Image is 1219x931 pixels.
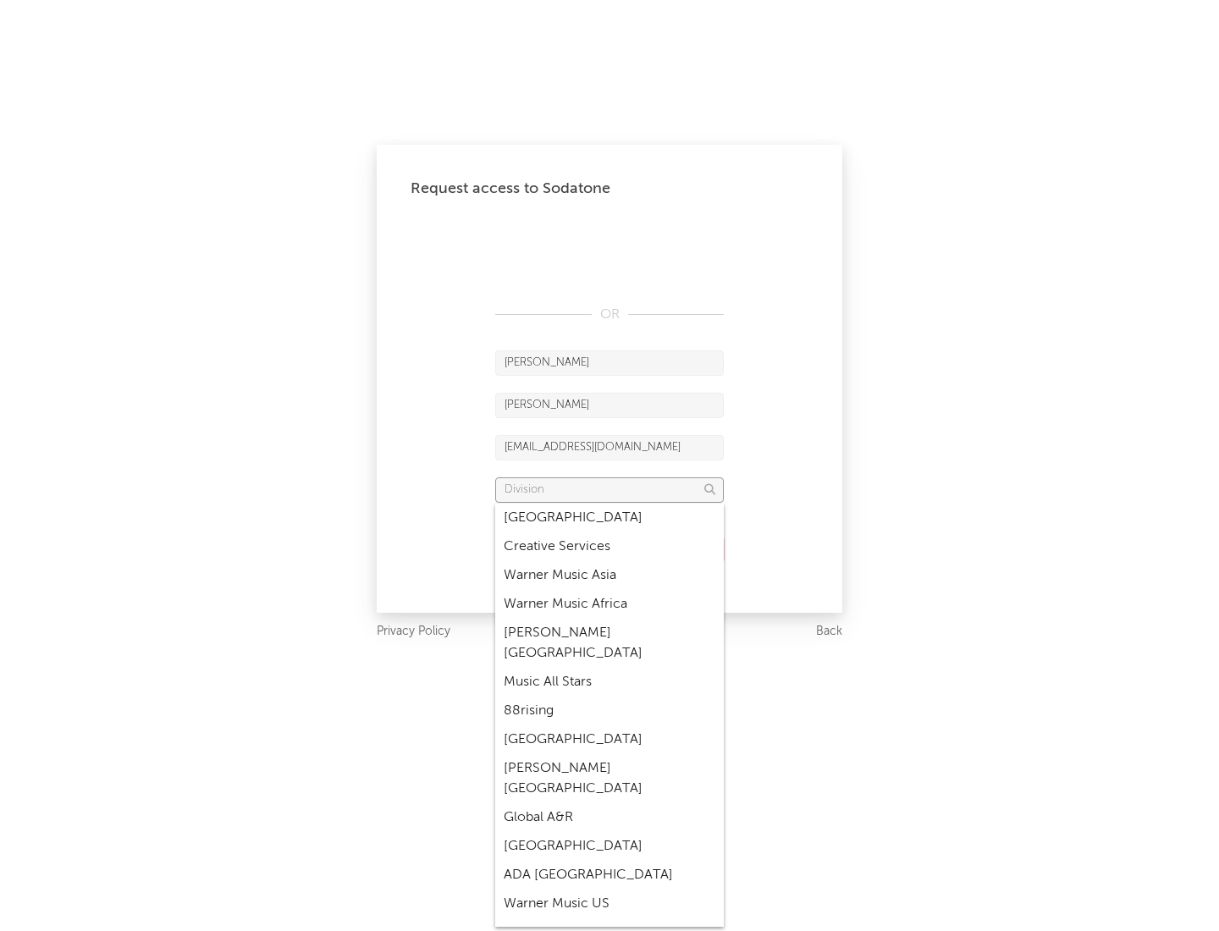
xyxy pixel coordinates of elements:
div: [PERSON_NAME] [GEOGRAPHIC_DATA] [495,754,724,803]
input: Division [495,477,724,503]
div: Warner Music US [495,890,724,918]
input: Last Name [495,393,724,418]
div: 88rising [495,697,724,725]
a: Back [816,621,842,642]
div: [GEOGRAPHIC_DATA] [495,504,724,532]
div: Request access to Sodatone [411,179,808,199]
div: [GEOGRAPHIC_DATA] [495,725,724,754]
div: Global A&R [495,803,724,832]
input: First Name [495,350,724,376]
a: Privacy Policy [377,621,450,642]
div: Warner Music Asia [495,561,724,590]
div: [GEOGRAPHIC_DATA] [495,832,724,861]
div: Music All Stars [495,668,724,697]
div: ADA [GEOGRAPHIC_DATA] [495,861,724,890]
input: Email [495,435,724,460]
div: Warner Music Africa [495,590,724,619]
div: OR [495,305,724,325]
div: [PERSON_NAME] [GEOGRAPHIC_DATA] [495,619,724,668]
div: Creative Services [495,532,724,561]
